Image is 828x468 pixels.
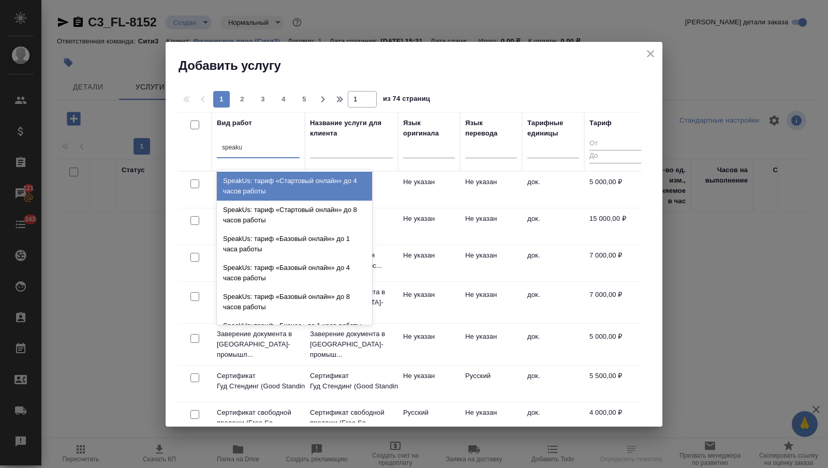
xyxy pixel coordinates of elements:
td: Не указан [398,366,460,402]
span: 2 [234,94,250,104]
p: Сертификат свободной продажи (Free Sa... [217,407,300,428]
td: Не указан [460,284,522,321]
td: Не указан [398,326,460,363]
td: Не указан [460,208,522,245]
p: Заверение документа в [GEOGRAPHIC_DATA]-промыш... [310,329,393,360]
td: док. [522,326,584,363]
td: Не указан [460,402,522,439]
h2: Добавить услугу [179,57,662,74]
td: Не указан [460,326,522,363]
td: 7 000,00 ₽ [584,245,646,281]
td: док. [522,208,584,245]
td: 15 000,00 ₽ [584,208,646,245]
div: SpeakUs: тариф «Бизнес» до 1 часа работы [217,316,372,335]
td: док. [522,284,584,321]
input: До [589,150,641,163]
div: SpeakUs: тариф «Стартовый онлайн» до 4 часов работы [217,172,372,201]
div: SpeakUs: тариф «Базовый онлайн» до 1 часа работы [217,230,372,259]
td: док. [522,366,584,402]
span: из 74 страниц [383,93,430,108]
div: Вид работ [217,118,252,128]
button: 4 [275,91,292,108]
p: Сертификат свободной продажи (Free Sa... [310,407,393,428]
div: SpeakUs: тариф «Стартовый онлайн» до 8 часов работы [217,201,372,230]
button: 2 [234,91,250,108]
input: От [589,138,641,150]
td: Не указан [398,245,460,281]
td: Не указан [398,172,460,208]
td: 7 000,00 ₽ [584,284,646,321]
td: Не указан [460,245,522,281]
div: Название услуги для клиента [310,118,393,139]
button: 3 [255,91,271,108]
td: Не указан [398,208,460,245]
div: Тариф [589,118,612,128]
span: 4 [275,94,292,104]
div: SpeakUs: тариф «Базовый онлайн» до 4 часов работы [217,259,372,288]
p: Сертификат Гуд Стендинг (Good Standin... [310,371,393,391]
td: 5 500,00 ₽ [584,366,646,402]
button: close [643,46,658,62]
td: док. [522,172,584,208]
td: Не указан [398,284,460,321]
div: SpeakUs: тариф «Базовый онлайн» до 8 часов работы [217,288,372,316]
div: Язык оригинала [403,118,455,139]
td: Русский [460,366,522,402]
td: 5 000,00 ₽ [584,172,646,208]
div: Язык перевода [465,118,517,139]
td: док. [522,402,584,439]
td: 5 000,00 ₽ [584,326,646,363]
div: Тарифные единицы [527,118,579,139]
td: док. [522,245,584,281]
span: 5 [296,94,313,104]
p: Сертификат Гуд Стендинг (Good Standin... [217,371,300,391]
td: Русский [398,402,460,439]
td: Не указан [460,172,522,208]
p: Заверение документа в [GEOGRAPHIC_DATA]-промышл... [217,329,300,360]
button: 5 [296,91,313,108]
span: 3 [255,94,271,104]
td: 4 000,00 ₽ [584,402,646,439]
